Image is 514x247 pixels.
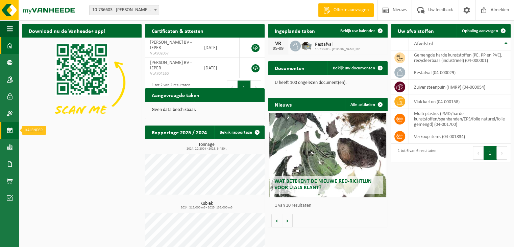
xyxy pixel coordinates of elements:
td: vlak karton (04-000158) [409,94,511,109]
span: [PERSON_NAME] BV - IEPER [150,40,192,50]
a: Bekijk uw documenten [327,61,387,75]
h3: Kubiek [148,201,265,209]
div: 05-09 [271,46,285,51]
span: VLA902067 [150,51,194,56]
a: Bekijk uw kalender [335,24,387,38]
span: VLA704260 [150,71,194,76]
span: Afvalstof [414,41,433,47]
img: WB-5000-GAL-GY-01 [301,40,312,51]
p: Geen data beschikbaar. [152,108,258,112]
td: gemengde harde kunststoffen (PE, PP en PVC), recycleerbaar (industrieel) (04-000001) [409,50,511,65]
button: Volgende [282,214,293,227]
button: 1 [484,146,497,160]
h2: Download nu de Vanheede+ app! [22,24,112,37]
span: 10-736603 - LEROY BV - IEPER [89,5,159,15]
button: Previous [227,81,238,94]
span: Offerte aanvragen [332,7,370,14]
td: verkoop items (04-001834) [409,129,511,144]
span: Bekijk uw documenten [333,66,375,70]
div: 1 tot 2 van 2 resultaten [148,80,190,95]
td: restafval (04-000029) [409,65,511,80]
a: Offerte aanvragen [318,3,374,17]
span: Wat betekent de nieuwe RED-richtlijn voor u als klant? [274,179,372,190]
span: Restafval [315,42,360,47]
h2: Certificaten & attesten [145,24,210,37]
a: Wat betekent de nieuwe RED-richtlijn voor u als klant? [269,113,387,197]
td: [DATE] [199,38,240,58]
button: Previous [473,146,484,160]
button: Next [497,146,507,160]
span: 2024: 20,200 t - 2025: 3,480 t [148,147,265,151]
a: Ophaling aanvragen [457,24,510,38]
span: 2024: 215,000 m3 - 2025: 135,000 m3 [148,206,265,209]
span: Ophaling aanvragen [462,29,498,33]
td: [DATE] [199,58,240,78]
p: U heeft 100 ongelezen document(en). [275,81,381,85]
h2: Nieuws [268,98,298,111]
h2: Uw afvalstoffen [391,24,441,37]
span: 10-736603 - LEROY BV - IEPER [90,5,159,15]
h2: Documenten [268,61,311,74]
h2: Ingeplande taken [268,24,322,37]
a: Alle artikelen [345,98,387,111]
h2: Rapportage 2025 / 2024 [145,126,214,139]
a: Bekijk rapportage [214,126,264,139]
span: 10-736603 - [PERSON_NAME] BV [315,47,360,51]
span: [PERSON_NAME] BV - IEPER [150,60,192,71]
img: Download de VHEPlus App [22,38,142,128]
h3: Tonnage [148,142,265,151]
h2: Aangevraagde taken [145,88,206,102]
td: zuiver steenpuin (HMRP) (04-000054) [409,80,511,94]
button: Vorige [271,214,282,227]
span: Bekijk uw kalender [340,29,375,33]
td: multi plastics (PMD/harde kunststoffen/spanbanden/EPS/folie naturel/folie gemengd) (04-001700) [409,109,511,129]
button: Next [251,81,261,94]
div: VR [271,41,285,46]
button: 1 [238,81,251,94]
p: 1 van 10 resultaten [275,203,384,208]
div: 1 tot 6 van 6 resultaten [394,145,436,160]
